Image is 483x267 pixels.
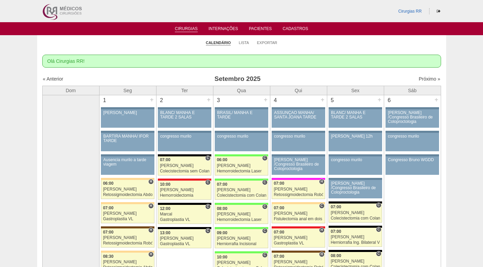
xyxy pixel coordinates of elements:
[329,226,382,228] div: Key: Blanc
[158,227,211,229] div: Key: Blanc
[331,240,380,245] div: Herniorrafia Ing. Bilateral VL
[274,181,284,186] span: 07:00
[148,252,153,257] span: Hospital
[331,205,341,209] span: 07:00
[329,180,382,198] a: [PERSON_NAME] /Congresso Brasileiro de Coloproctologia
[331,216,380,221] div: Colecistectomia com Colangiografia VL
[376,202,381,208] span: Consultório
[158,109,211,128] a: BLANC/ MANHÃ E TARDE 2 SALAS
[272,178,325,180] div: Key: Pro Matre
[274,111,323,120] div: ASSUNÇÃO MANHÃ/ SANTA JOANA TARDE
[331,134,380,139] div: [PERSON_NAME] 12h
[217,111,266,120] div: BRASIL/ MANHÃ E TARDE
[249,26,272,33] a: Pacientes
[329,133,382,151] a: [PERSON_NAME] 12h
[270,95,281,106] div: 4
[160,182,170,187] span: 10:00
[217,212,266,216] div: [PERSON_NAME]
[103,236,152,240] div: [PERSON_NAME]
[217,236,266,241] div: [PERSON_NAME]
[103,217,152,221] div: Gastroplastia VL
[270,86,327,95] th: Qui
[215,181,268,200] a: C 07:00 [PERSON_NAME] Colecistectomia com Colangiografia VL
[160,134,209,139] div: congresso murilo
[386,154,439,156] div: Key: Aviso
[101,133,154,151] a: BARTIRA MANHÃ/ IFOR TARDE
[217,188,266,192] div: [PERSON_NAME]
[160,217,209,222] div: Gastroplastia VL
[263,95,269,104] div: +
[215,227,268,229] div: Key: Brasil
[160,188,209,192] div: [PERSON_NAME]
[377,95,382,104] div: +
[160,157,170,162] span: 07:00
[160,164,209,168] div: [PERSON_NAME]
[160,236,209,241] div: [PERSON_NAME]
[160,206,170,211] span: 12:00
[158,181,211,200] a: C 10:00 [PERSON_NAME] Hemorroidectomia
[209,26,238,33] a: Internações
[160,111,209,120] div: BLANC/ MANHÃ E TARDE 2 SALAS
[215,156,268,175] a: C 06:00 [PERSON_NAME] Hemorroidectomia Laser
[42,86,99,95] th: Dom
[149,95,155,104] div: +
[148,203,153,209] span: Hospital
[319,227,324,233] span: Hospital
[205,180,210,185] span: Consultório
[274,211,323,216] div: [PERSON_NAME]
[272,109,325,128] a: ASSUNÇÃO MANHÃ/ SANTA JOANA TARDE
[320,95,326,104] div: +
[331,229,341,234] span: 07:00
[329,203,382,223] a: C 07:00 [PERSON_NAME] Colecistectomia com Colangiografia VL
[206,95,212,104] div: +
[274,193,323,197] div: Retossigmoidectomia Robótica
[158,131,211,133] div: Key: Aviso
[329,107,382,109] div: Key: Aviso
[331,111,380,120] div: BLANC/ MANHÃ E TARDE 2 SALAS
[101,228,154,248] a: H 07:00 [PERSON_NAME] Retossigmoidectomia Robótica
[217,164,266,168] div: [PERSON_NAME]
[331,211,380,215] div: [PERSON_NAME]
[42,55,441,68] div: Olá Cirurgias RR!
[272,154,325,156] div: Key: Aviso
[217,193,266,198] div: Colecistectomia com Colangiografia VL
[262,204,267,209] span: Consultório
[101,109,154,128] a: [PERSON_NAME]
[103,206,114,210] span: 07:00
[215,179,268,181] div: Key: Brasil
[329,154,382,156] div: Key: Aviso
[274,187,323,192] div: [PERSON_NAME]
[215,229,268,248] a: C 09:00 [PERSON_NAME] Herniorrafia Incisional
[331,259,380,264] div: [PERSON_NAME]
[103,134,152,143] div: BARTIRA MANHÃ/ IFOR TARDE
[101,251,154,253] div: Key: Bartira
[148,179,153,184] span: Hospital
[215,154,268,156] div: Key: Brasil
[272,180,325,199] a: H 07:00 [PERSON_NAME] Retossigmoidectomia Robótica
[103,230,114,235] span: 07:00
[434,95,439,104] div: +
[215,251,268,253] div: Key: Brasil
[148,227,153,233] span: Hospital
[215,131,268,133] div: Key: Aviso
[386,156,439,175] a: Congresso Bruno WGDD
[329,228,382,247] a: C 07:00 [PERSON_NAME] Herniorrafia Ing. Bilateral VL
[274,206,284,210] span: 07:00
[274,158,323,171] div: [PERSON_NAME] /Congresso Brasileiro de Coloproctologia
[272,156,325,175] a: [PERSON_NAME] /Congresso Brasileiro de Coloproctologia
[160,169,209,173] div: Colecistectomia sem Colangiografia VL
[419,76,440,82] a: Próximo »
[329,178,382,180] div: Key: Aviso
[329,201,382,203] div: Key: Blanc
[103,158,152,167] div: Ausencia murilo a tarde viagem
[103,193,152,197] div: Retossigmoidectomia Abdominal VL
[398,9,422,14] a: Cirurgias RR
[262,228,267,234] span: Consultório
[158,156,211,175] a: C 07:00 [PERSON_NAME] Colecistectomia sem Colangiografia VL
[101,156,154,175] a: Ausencia murilo a tarde viagem
[386,133,439,151] a: congresso murilo
[386,109,439,128] a: [PERSON_NAME] /Congresso Brasileiro de Coloproctologia
[103,211,152,216] div: [PERSON_NAME]
[217,134,266,139] div: congresso murilo
[43,76,63,82] a: « Anterior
